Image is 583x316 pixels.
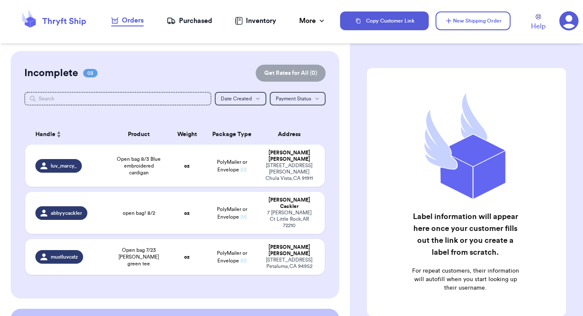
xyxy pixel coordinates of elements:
[167,16,212,26] a: Purchased
[259,124,325,145] th: Address
[264,162,315,182] div: [STREET_ADDRESS][PERSON_NAME] Chula Vista , CA 91911
[531,21,545,31] span: Help
[264,150,315,162] div: [PERSON_NAME] [PERSON_NAME]
[169,124,205,145] th: Weight
[217,159,247,172] span: PolyMailer or Envelope ✉️
[55,129,62,139] button: Sort ascending
[217,251,247,263] span: PolyMailer or Envelope ✉️
[264,257,315,270] div: [STREET_ADDRESS] Petaluma , CA 94952
[205,124,259,145] th: Package Type
[184,211,190,216] strong: oz
[264,210,315,229] div: 7 [PERSON_NAME] Ct Little Rock , AR 72210
[83,69,98,77] span: 03
[184,163,190,168] strong: oz
[51,210,82,216] span: abbyycackler
[217,207,247,219] span: PolyMailer or Envelope ✉️
[410,211,521,258] h2: Label information will appear here once your customer fills out the link or you create a label fr...
[215,92,266,105] button: Date Created
[256,65,326,82] button: Get Rates for All (0)
[340,11,429,30] button: Copy Customer Link
[410,267,521,292] p: For repeat customers, their information will autofill when you start looking up their username.
[24,66,78,80] h2: Incomplete
[276,96,311,101] span: Payment Status
[531,14,545,31] a: Help
[559,11,579,31] a: 3
[270,92,326,105] button: Payment Status
[264,244,315,257] div: [PERSON_NAME] [PERSON_NAME]
[436,11,511,30] button: New Shipping Order
[24,92,212,105] input: Search
[111,15,144,26] a: Orders
[184,254,190,259] strong: oz
[114,247,164,267] span: Open bag 7/23 [PERSON_NAME] green tee
[264,197,315,210] div: [PERSON_NAME] Cackler
[299,16,326,26] div: More
[123,210,155,216] span: open bag! 8/2
[51,253,78,260] span: mustluvcatz
[114,156,164,176] span: Open bag 8/3 Blue embroidered cardigan
[235,16,276,26] a: Inventory
[51,162,77,169] span: luv_marcy_
[35,130,55,139] span: Handle
[221,96,252,101] span: Date Created
[109,124,169,145] th: Product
